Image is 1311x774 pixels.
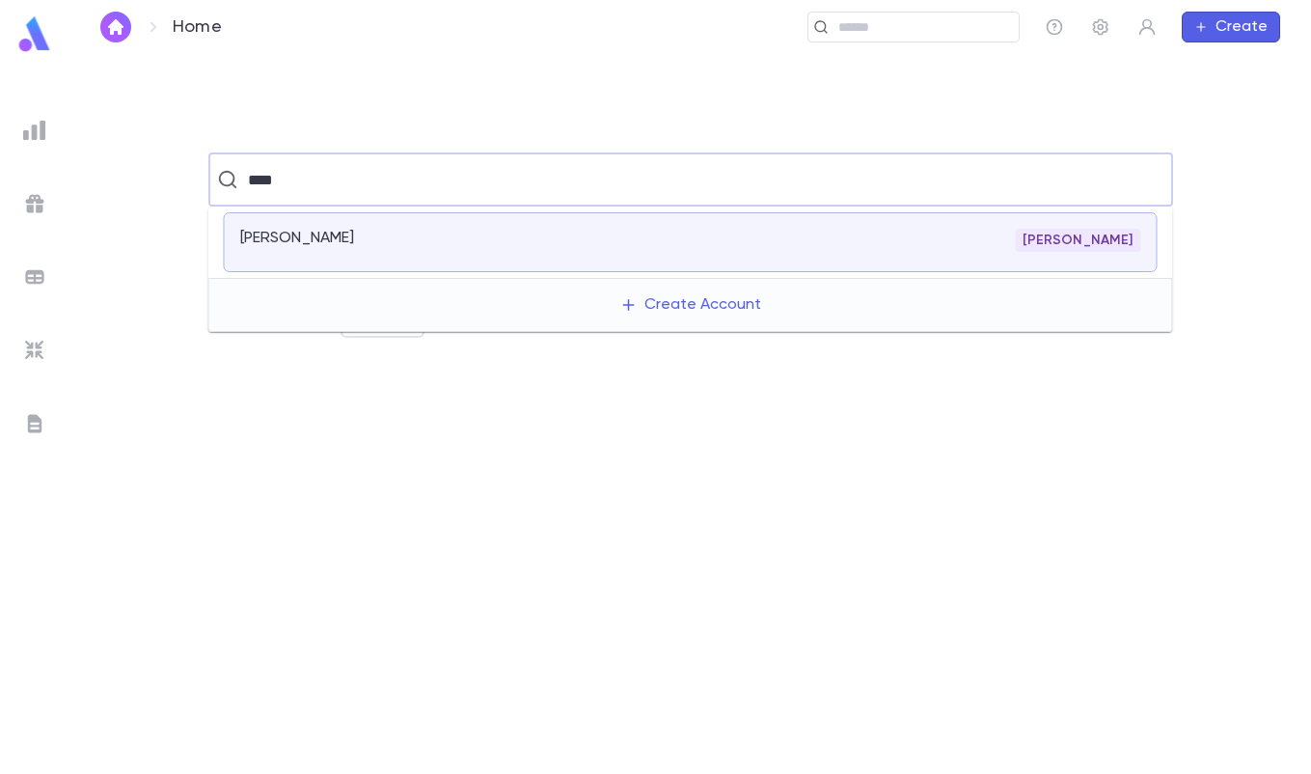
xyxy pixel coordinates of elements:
img: campaigns_grey.99e729a5f7ee94e3726e6486bddda8f1.svg [23,192,46,215]
p: Home [173,16,222,38]
p: [PERSON_NAME] [240,229,355,248]
img: letters_grey.7941b92b52307dd3b8a917253454ce1c.svg [23,412,46,435]
img: logo [15,15,54,53]
img: home_white.a664292cf8c1dea59945f0da9f25487c.svg [104,19,127,35]
img: batches_grey.339ca447c9d9533ef1741baa751efc33.svg [23,265,46,289]
img: reports_grey.c525e4749d1bce6a11f5fe2a8de1b229.svg [23,119,46,142]
button: Create [1182,12,1280,42]
button: Create Account [604,287,777,323]
span: [PERSON_NAME] [1015,233,1140,248]
img: imports_grey.530a8a0e642e233f2baf0ef88e8c9fcb.svg [23,339,46,362]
